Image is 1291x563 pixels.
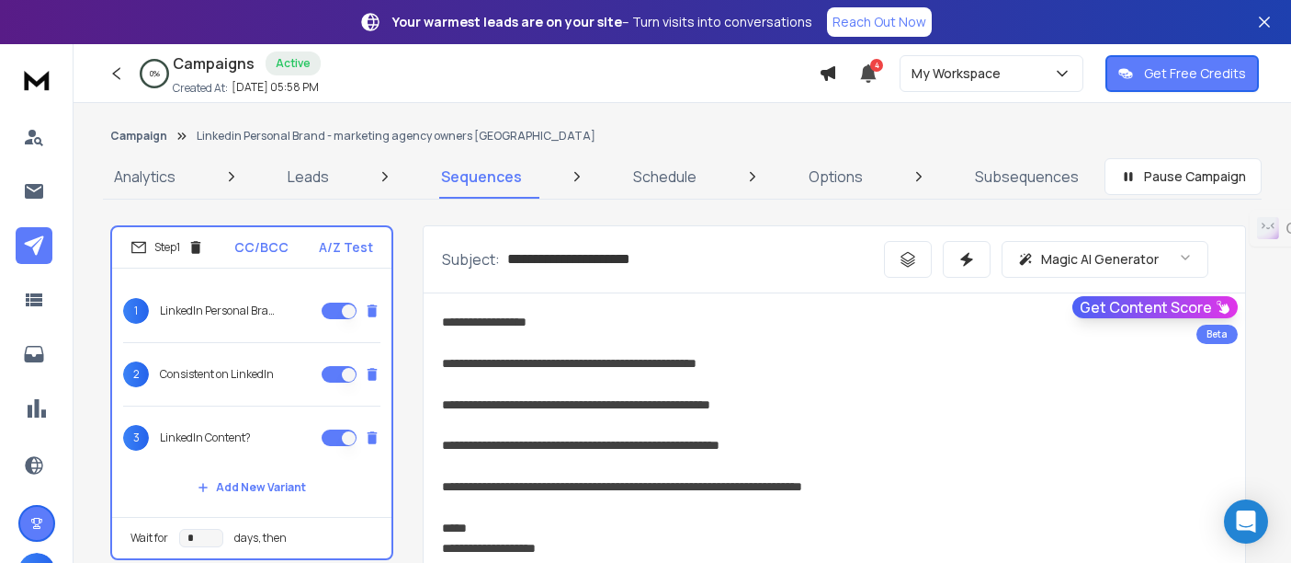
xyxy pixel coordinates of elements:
p: 0 % [150,68,160,79]
p: Consistent on LinkedIn [160,367,274,382]
button: Pause Campaign [1104,158,1262,195]
button: Campaign [110,129,167,144]
p: days, then [234,531,287,546]
p: Reach Out Now [832,13,926,31]
span: 3 [123,425,149,451]
p: CC/BCC [234,238,289,257]
p: LinkedIn Content? [160,431,251,445]
div: Active [266,52,321,75]
p: Get Free Credits [1144,64,1246,83]
p: Linkedin Personal Brand - marketing agency owners [GEOGRAPHIC_DATA] [197,129,595,144]
p: Magic AI Generator [1041,250,1159,269]
a: Leads [277,155,340,199]
button: Get Free Credits [1105,55,1259,92]
p: Created At: [173,81,228,96]
h1: Campaigns [173,52,255,75]
a: Analytics [103,155,187,199]
p: Leads [288,166,329,188]
div: Step 1 [130,239,204,256]
a: Schedule [622,155,708,199]
li: Step1CC/BCCA/Z Test1LinkedIn Personal Brand2Consistent on LinkedIn3LinkedIn Content?Add New Varia... [110,225,393,560]
button: Magic AI Generator [1002,241,1208,278]
a: Subsequences [964,155,1090,199]
p: Analytics [114,166,176,188]
button: Get Content Score [1072,296,1238,318]
p: – Turn visits into conversations [392,13,812,31]
a: Reach Out Now [827,7,932,37]
p: My Workspace [912,64,1008,83]
strong: Your warmest leads are on your site [392,13,622,30]
p: [DATE] 05:58 PM [232,80,319,95]
img: logo [18,63,55,97]
span: 2 [123,362,149,387]
p: A/Z Test [319,238,373,257]
p: Subject: [442,248,500,270]
button: Add New Variant [183,469,321,506]
p: Schedule [633,166,696,188]
div: Beta [1196,325,1238,344]
a: Options [798,155,874,199]
p: LinkedIn Personal Brand [160,304,277,318]
div: Open Intercom Messenger [1224,500,1268,544]
span: 4 [870,59,883,72]
p: Subsequences [975,166,1079,188]
span: 1 [123,298,149,324]
p: Wait for [130,531,168,546]
p: Sequences [441,166,522,188]
p: Options [809,166,863,188]
a: Sequences [430,155,533,199]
